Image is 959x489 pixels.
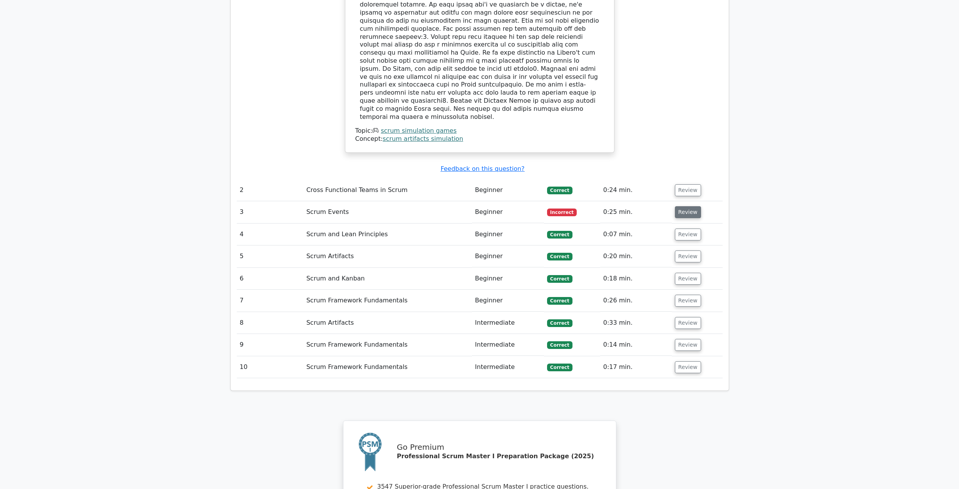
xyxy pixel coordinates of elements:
[383,135,463,142] a: scrum artifacts simulation
[237,312,303,334] td: 8
[303,268,472,290] td: Scrum and Kanban
[303,201,472,223] td: Scrum Events
[237,334,303,356] td: 9
[547,187,572,194] span: Correct
[237,224,303,245] td: 4
[547,297,572,305] span: Correct
[237,356,303,378] td: 10
[472,245,544,267] td: Beginner
[675,317,701,329] button: Review
[600,334,672,356] td: 0:14 min.
[600,224,672,245] td: 0:07 min.
[472,268,544,290] td: Beginner
[547,341,572,349] span: Correct
[440,165,524,172] a: Feedback on this question?
[675,339,701,351] button: Review
[547,364,572,371] span: Correct
[472,312,544,334] td: Intermediate
[600,179,672,201] td: 0:24 min.
[547,275,572,283] span: Correct
[600,290,672,312] td: 0:26 min.
[547,319,572,327] span: Correct
[303,334,472,356] td: Scrum Framework Fundamentals
[675,273,701,285] button: Review
[600,268,672,290] td: 0:18 min.
[237,268,303,290] td: 6
[237,179,303,201] td: 2
[675,295,701,307] button: Review
[237,245,303,267] td: 5
[303,312,472,334] td: Scrum Artifacts
[237,290,303,312] td: 7
[303,179,472,201] td: Cross Functional Teams in Scrum
[472,201,544,223] td: Beginner
[472,356,544,378] td: Intermediate
[600,312,672,334] td: 0:33 min.
[600,201,672,223] td: 0:25 min.
[303,290,472,312] td: Scrum Framework Fundamentals
[547,253,572,260] span: Correct
[472,290,544,312] td: Beginner
[237,201,303,223] td: 3
[547,231,572,239] span: Correct
[355,135,604,143] div: Concept:
[303,245,472,267] td: Scrum Artifacts
[472,224,544,245] td: Beginner
[675,361,701,373] button: Review
[675,184,701,196] button: Review
[675,206,701,218] button: Review
[600,245,672,267] td: 0:20 min.
[472,334,544,356] td: Intermediate
[472,179,544,201] td: Beginner
[547,209,577,216] span: Incorrect
[355,127,604,135] div: Topic:
[675,250,701,262] button: Review
[303,356,472,378] td: Scrum Framework Fundamentals
[303,224,472,245] td: Scrum and Lean Principles
[675,229,701,240] button: Review
[600,356,672,378] td: 0:17 min.
[381,127,457,134] a: scrum simulation games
